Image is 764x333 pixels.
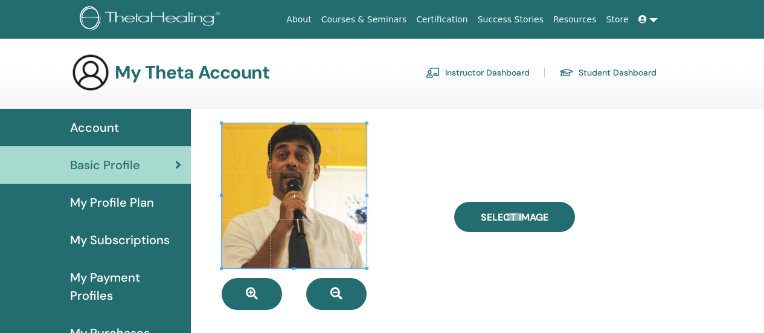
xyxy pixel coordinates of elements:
[411,8,472,31] a: Certification
[70,156,140,174] span: Basic Profile
[559,63,656,82] a: Student Dashboard
[316,8,412,31] a: Courses & Seminars
[481,211,548,224] span: Select Image
[548,8,602,31] a: Resources
[70,193,154,212] span: My Profile Plan
[473,8,548,31] a: Success Stories
[602,8,634,31] a: Store
[281,8,316,31] a: About
[71,53,110,92] img: generic-user-icon.jpg
[559,68,574,78] img: graduation-cap.svg
[426,67,440,78] img: chalkboard-teacher.svg
[70,268,181,305] span: My Payment Profiles
[70,231,170,249] span: My Subscriptions
[80,6,224,33] img: logo.png
[507,213,522,221] input: Select Image
[426,63,530,82] a: Instructor Dashboard
[70,118,119,137] span: Account
[115,62,269,83] h3: My Theta Account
